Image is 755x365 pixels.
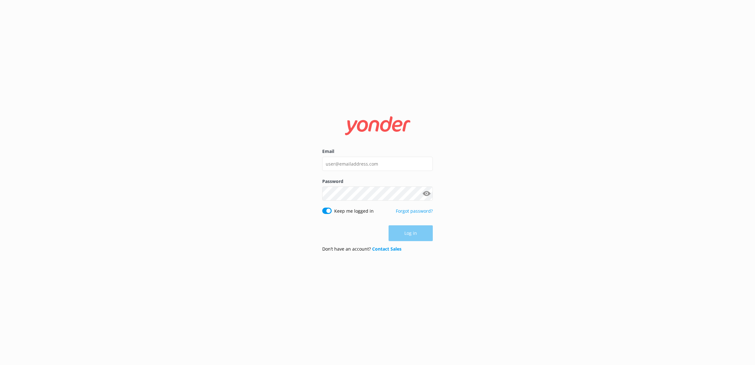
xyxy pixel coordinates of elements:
[322,178,433,185] label: Password
[334,208,374,215] label: Keep me logged in
[322,246,402,252] p: Don’t have an account?
[372,246,402,252] a: Contact Sales
[322,157,433,171] input: user@emailaddress.com
[420,187,433,200] button: Show password
[396,208,433,214] a: Forgot password?
[322,148,433,155] label: Email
